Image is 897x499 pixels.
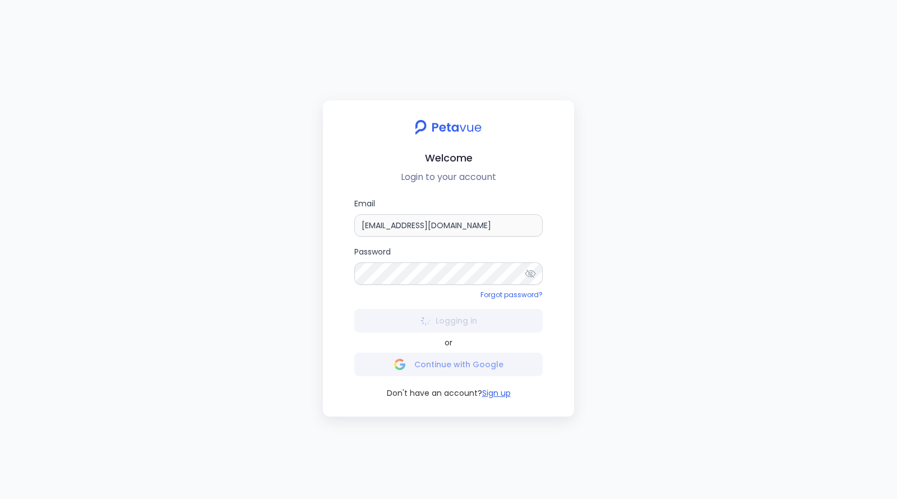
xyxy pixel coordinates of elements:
[445,337,452,348] span: or
[408,114,489,141] img: petavue logo
[332,170,565,184] p: Login to your account
[332,150,565,166] h2: Welcome
[354,197,543,237] label: Email
[482,387,511,399] button: Sign up
[354,246,543,284] label: Password
[354,262,543,284] input: Password
[387,387,482,399] span: Don't have an account?
[480,290,543,299] a: Forgot password?
[354,214,543,237] input: Email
